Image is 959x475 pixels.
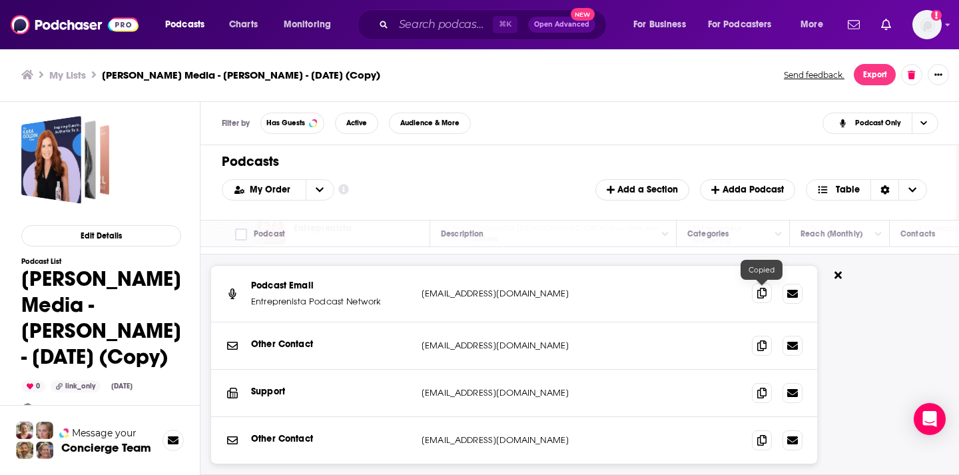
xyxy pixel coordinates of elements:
p: [EMAIL_ADDRESS][DOMAIN_NAME] [422,339,598,352]
div: Copied [741,260,783,280]
span: Charts [229,15,258,34]
button: Export [854,64,896,85]
span: Message your [72,426,137,440]
span: Active [346,119,367,127]
span: Podcast Only [855,119,901,127]
button: open menu [156,14,222,35]
img: Barbara Profile [36,442,53,459]
p: [EMAIL_ADDRESS][DOMAIN_NAME] [422,434,598,447]
p: Podcast Email [251,279,411,292]
div: [DATE] [106,381,138,392]
a: Hannah Cranston Media - Alyssa Miky - Sept. 16, 2025 (Copy) [21,116,109,204]
h1: Podcasts [222,153,927,170]
p: Support [251,385,411,398]
button: Show profile menu [912,10,942,39]
div: Open Intercom Messenger [914,403,946,435]
span: Has Guests [266,119,305,127]
img: Sydney Profile [16,422,33,439]
button: Choose View [806,179,928,201]
span: Open Advanced [534,21,589,28]
h3: Filter by [222,119,250,128]
button: Choose View [822,113,938,134]
h3: Concierge Team [61,441,151,454]
span: For Podcasters [708,15,772,34]
h3: Podcast List [21,257,181,266]
span: Add a Section [607,184,678,195]
p: Other Contact [251,432,411,446]
div: Podcast [254,226,285,242]
img: Jules Profile [36,422,53,439]
button: open menu [222,185,306,195]
p: Entreprenista Podcast Network [251,295,411,308]
button: Adda Podcast [700,179,795,201]
h3: [PERSON_NAME] Media - [PERSON_NAME] - [DATE] (Copy) [102,69,380,81]
h2: Choose List sort [222,179,334,201]
div: link_only [51,380,101,392]
span: Monitoring [284,15,331,34]
span: Logged in as abbymayo [912,10,942,39]
span: For Business [633,15,686,34]
button: Send feedback. [780,69,848,81]
input: Search podcasts, credits, & more... [394,14,493,35]
span: Add a Podcast [711,184,783,195]
button: open menu [699,14,791,35]
button: Has Guests [260,113,324,134]
button: Edit Details [21,225,181,246]
a: Charts [220,14,266,35]
button: open menu [624,14,703,35]
div: 0 [21,380,45,392]
span: My Order [250,185,295,195]
button: Audience & More [389,113,471,134]
span: Audience & More [400,119,460,127]
span: More [800,15,823,34]
h1: [PERSON_NAME] Media - [PERSON_NAME] - [DATE] (Copy) [21,266,181,370]
a: My Lists [49,69,86,81]
svg: Add a profile image [931,10,942,21]
img: Jon Profile [16,442,33,459]
button: open menu [274,14,348,35]
button: open menu [791,14,840,35]
button: Active [335,113,378,134]
button: Show More Button [928,64,949,85]
button: open menu [306,180,334,200]
img: Abby Mayo [21,403,35,416]
button: Column Actions [771,227,787,242]
p: Other Contact [251,338,411,351]
p: [EMAIL_ADDRESS][DOMAIN_NAME] [422,287,598,300]
a: Show notifications dropdown [842,13,865,36]
a: Show additional information [338,183,349,196]
img: Podchaser - Follow, Share and Rate Podcasts [11,12,139,37]
button: Column Actions [657,227,673,242]
p: [EMAIL_ADDRESS][DOMAIN_NAME] [422,386,598,400]
button: Open AdvancedNew [528,17,595,33]
button: Column Actions [870,227,886,242]
div: Search podcasts, credits, & more... [370,9,619,40]
span: New [571,8,595,21]
img: User Profile [912,10,942,39]
a: Show notifications dropdown [876,13,896,36]
div: Sort Direction [870,180,898,200]
span: Podcasts [165,15,204,34]
button: Add a Section [595,179,689,201]
span: ⌘ K [493,16,517,33]
span: Table [836,185,860,195]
